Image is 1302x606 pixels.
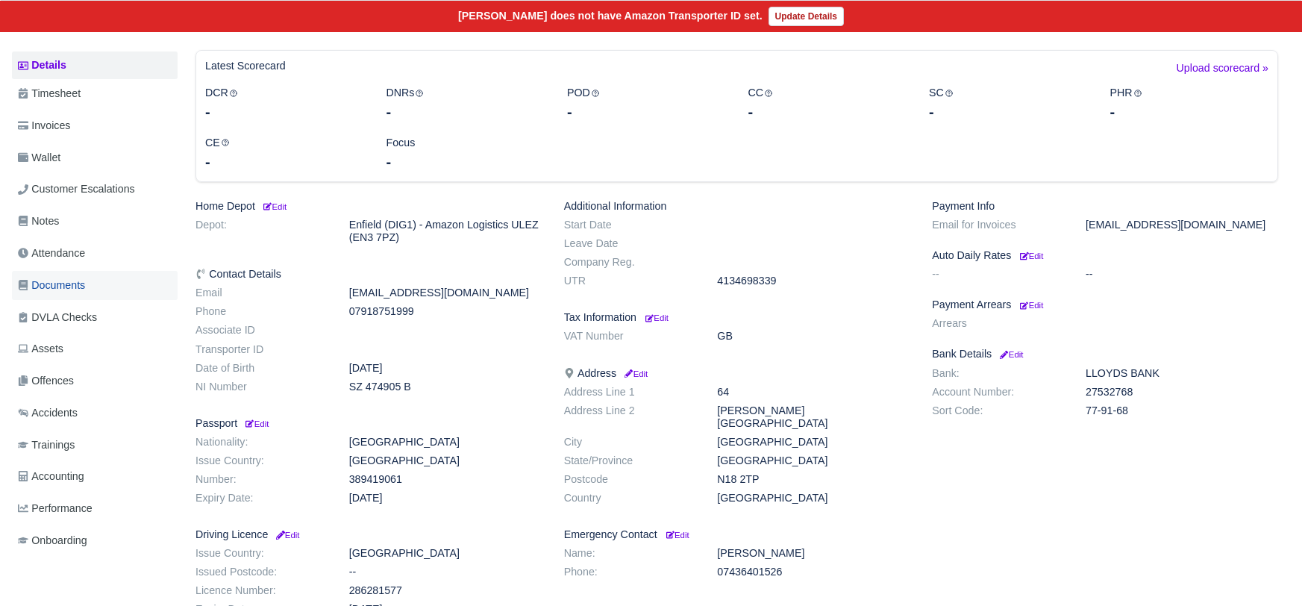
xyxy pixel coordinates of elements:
dt: City [553,436,707,449]
a: Edit [663,528,689,540]
div: SC [918,84,1099,122]
dt: Name: [553,547,707,560]
dt: Expiry Date: [184,492,338,505]
dd: Enfield (DIG1) - Amazon Logistics ULEZ (EN3 7PZ) [338,219,553,244]
h6: Payment Info [932,200,1278,213]
dt: Postcode [553,473,707,486]
dt: Issue Country: [184,547,338,560]
span: Performance [18,500,93,517]
dd: [PERSON_NAME][GEOGRAPHIC_DATA] [706,404,921,430]
dt: UTR [553,275,707,287]
small: Edit [274,531,299,540]
div: - [1110,101,1269,122]
a: Edit [261,200,287,212]
dd: 4134698339 [706,275,921,287]
dt: Licence Number: [184,584,338,597]
dt: Start Date [553,219,707,231]
h6: Latest Scorecard [205,60,286,72]
div: - [929,101,1088,122]
dt: Email [184,287,338,299]
span: Accidents [18,404,78,422]
dd: [GEOGRAPHIC_DATA] [338,454,553,467]
dd: SZ 474905 B [338,381,553,393]
dd: -- [1074,268,1289,281]
small: Edit [622,369,648,378]
a: Performance [12,494,178,523]
h6: Address [564,367,910,380]
dd: [GEOGRAPHIC_DATA] [338,547,553,560]
a: Assets [12,334,178,363]
a: Attendance [12,239,178,268]
div: PHR [1099,84,1280,122]
div: - [386,101,545,122]
span: Attendance [18,245,85,262]
dd: 64 [706,386,921,399]
dt: Email for Invoices [921,219,1074,231]
div: - [205,151,364,172]
small: Edit [666,531,689,540]
div: DNRs [375,84,557,122]
a: Customer Escalations [12,175,178,204]
dt: Country [553,492,707,505]
span: Invoices [18,117,70,134]
h6: Home Depot [195,200,542,213]
dt: NI Number [184,381,338,393]
h6: Bank Details [932,348,1278,360]
small: Edit [645,313,669,322]
div: CC [737,84,918,122]
dt: Account Number: [921,386,1074,399]
dd: [GEOGRAPHIC_DATA] [706,454,921,467]
h6: Tax Information [564,311,910,324]
div: Focus [375,134,557,172]
div: POD [556,84,737,122]
dt: Number: [184,473,338,486]
div: - [386,151,545,172]
small: Edit [1020,252,1043,260]
a: Wallet [12,143,178,172]
div: DCR [194,84,375,122]
dd: [GEOGRAPHIC_DATA] [706,492,921,505]
h6: Contact Details [195,268,542,281]
small: Edit [998,350,1023,359]
dd: -- [338,566,553,578]
dd: [DATE] [338,492,553,505]
a: Invoices [12,111,178,140]
dt: Arrears [921,317,1074,330]
iframe: Chat Widget [1033,433,1302,606]
a: Details [12,51,178,79]
h6: Additional Information [564,200,910,213]
dt: Nationality: [184,436,338,449]
dt: Leave Date [553,237,707,250]
small: Edit [243,419,269,428]
dd: [DATE] [338,362,553,375]
dd: 27532768 [1074,386,1289,399]
small: Edit [1020,301,1043,310]
span: Assets [18,340,63,357]
a: Edit [1017,299,1043,310]
h6: Emergency Contact [564,528,910,541]
a: Edit [274,528,299,540]
h6: Passport [195,417,542,430]
span: Notes [18,213,59,230]
dt: Issue Country: [184,454,338,467]
span: Trainings [18,437,75,454]
a: Accounting [12,462,178,491]
a: Edit [998,348,1023,360]
a: Documents [12,271,178,300]
dd: 07918751999 [338,305,553,318]
dt: Company Reg. [553,256,707,269]
dd: 77-91-68 [1074,404,1289,417]
dd: 286281577 [338,584,553,597]
a: Offences [12,366,178,396]
span: Customer Escalations [18,181,135,198]
span: DVLA Checks [18,309,97,326]
span: Accounting [18,468,84,485]
a: Onboarding [12,526,178,555]
a: Upload scorecard » [1177,60,1268,84]
a: Edit [622,367,648,379]
dt: VAT Number [553,330,707,343]
div: - [748,101,907,122]
dd: 07436401526 [706,566,921,578]
dt: State/Province [553,454,707,467]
